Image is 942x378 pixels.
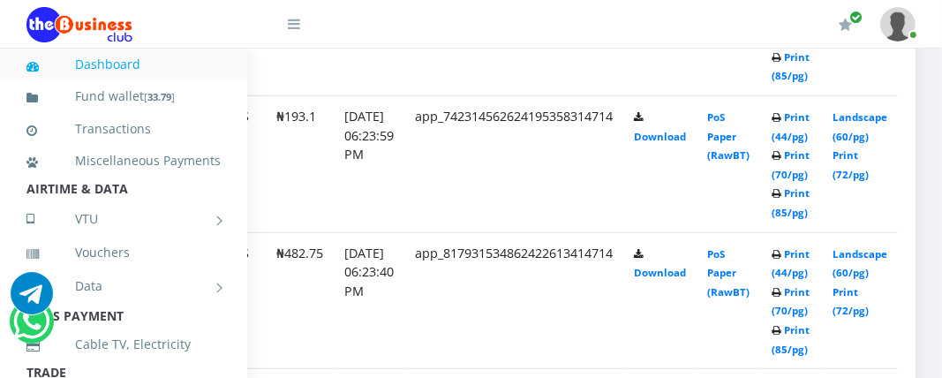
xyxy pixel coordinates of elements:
a: Print (70/pg) [772,285,810,318]
td: ₦482.75 [266,232,334,369]
a: Data [26,264,221,308]
a: Fund wallet[33.79] [26,76,221,117]
td: [DATE] 06:23:59 PM [334,95,404,232]
img: User [880,7,916,42]
a: Cable TV, Electricity [26,324,221,365]
a: Chat for support [13,314,49,343]
a: VTU [26,197,221,241]
a: PoS Paper (RawBT) [707,110,750,162]
a: Print (44/pg) [772,247,810,280]
small: [ ] [144,90,175,103]
a: Dashboard [26,44,221,85]
a: Print (44/pg) [772,110,810,143]
td: ₦193.1 [266,95,334,232]
a: Print (85/pg) [772,50,810,83]
td: app_817931534862422613414714 [404,232,623,369]
i: Renew/Upgrade Subscription [839,18,852,32]
a: Print (85/pg) [772,323,810,356]
a: Chat for support [11,285,53,314]
a: Download [634,130,686,143]
a: Print (70/pg) [772,148,810,181]
img: Logo [26,7,132,42]
b: 33.79 [147,90,171,103]
a: Download [634,266,686,279]
span: Renew/Upgrade Subscription [849,11,863,24]
a: Landscape (60/pg) [833,247,887,280]
td: app_742314562624195358314714 [404,95,623,232]
a: Print (72/pg) [833,285,869,318]
a: Landscape (60/pg) [833,110,887,143]
a: Miscellaneous Payments [26,140,221,181]
a: PoS Paper (RawBT) [707,247,750,299]
a: Print (85/pg) [772,186,810,219]
a: Transactions [26,109,221,149]
a: Vouchers [26,232,221,273]
td: [DATE] 06:23:40 PM [334,232,404,369]
a: Print (72/pg) [833,148,869,181]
